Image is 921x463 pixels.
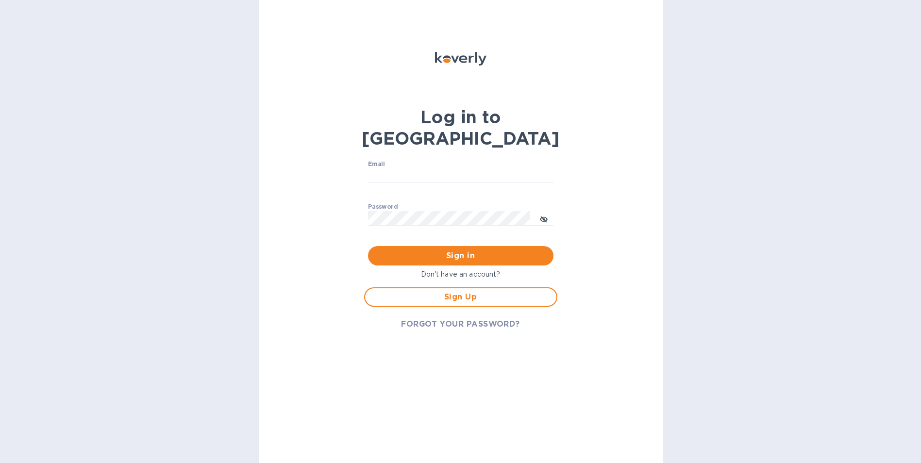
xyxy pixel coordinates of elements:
[364,269,557,280] p: Don't have an account?
[534,209,553,228] button: toggle password visibility
[373,291,549,303] span: Sign Up
[393,314,528,334] button: FORGOT YOUR PASSWORD?
[376,250,546,262] span: Sign in
[364,287,557,307] button: Sign Up
[368,204,398,210] label: Password
[368,162,385,167] label: Email
[401,318,520,330] span: FORGOT YOUR PASSWORD?
[368,246,553,265] button: Sign in
[362,106,559,149] b: Log in to [GEOGRAPHIC_DATA]
[435,52,486,66] img: Koverly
